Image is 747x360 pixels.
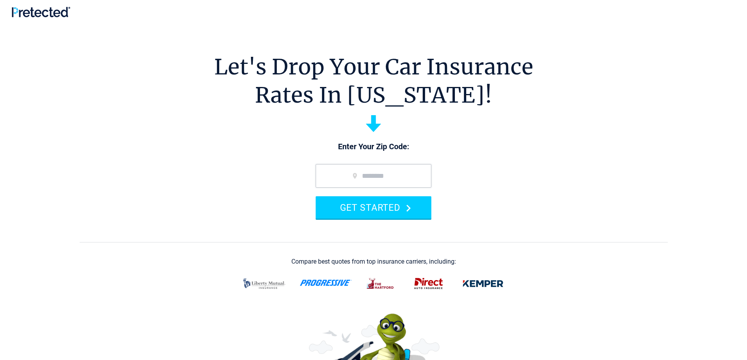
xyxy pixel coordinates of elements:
img: liberty [238,273,290,294]
h1: Let's Drop Your Car Insurance Rates In [US_STATE]! [214,53,533,109]
img: thehartford [362,273,400,294]
img: kemper [457,273,509,294]
button: GET STARTED [316,196,431,219]
p: Enter Your Zip Code: [308,141,439,152]
div: Compare best quotes from top insurance carriers, including: [291,258,456,265]
img: progressive [300,280,352,286]
img: direct [409,273,448,294]
input: zip code [316,164,431,188]
img: Pretected Logo [12,7,70,17]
